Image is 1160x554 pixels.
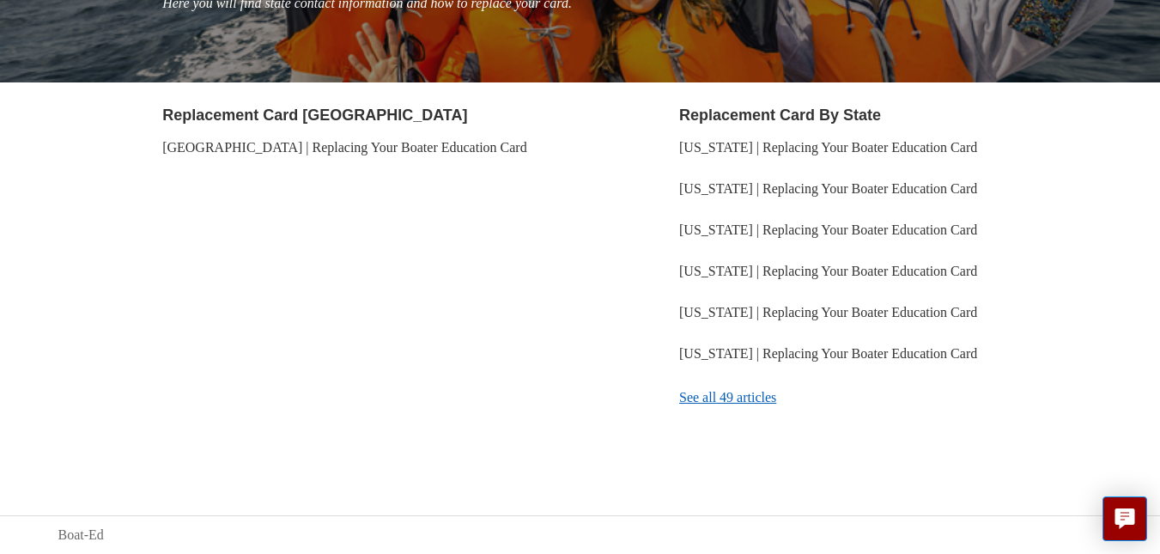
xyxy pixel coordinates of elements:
[162,140,527,155] a: [GEOGRAPHIC_DATA] | Replacing Your Boater Education Card
[679,222,977,237] a: [US_STATE] | Replacing Your Boater Education Card
[679,374,1102,421] a: See all 49 articles
[679,140,977,155] a: [US_STATE] | Replacing Your Boater Education Card
[679,264,977,278] a: [US_STATE] | Replacing Your Boater Education Card
[679,346,977,361] a: [US_STATE] | Replacing Your Boater Education Card
[58,525,104,545] a: Boat-Ed
[679,305,977,320] a: [US_STATE] | Replacing Your Boater Education Card
[162,107,467,124] a: Replacement Card [GEOGRAPHIC_DATA]
[679,107,881,124] a: Replacement Card By State
[679,181,977,196] a: [US_STATE] | Replacing Your Boater Education Card
[1102,496,1147,541] button: Live chat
